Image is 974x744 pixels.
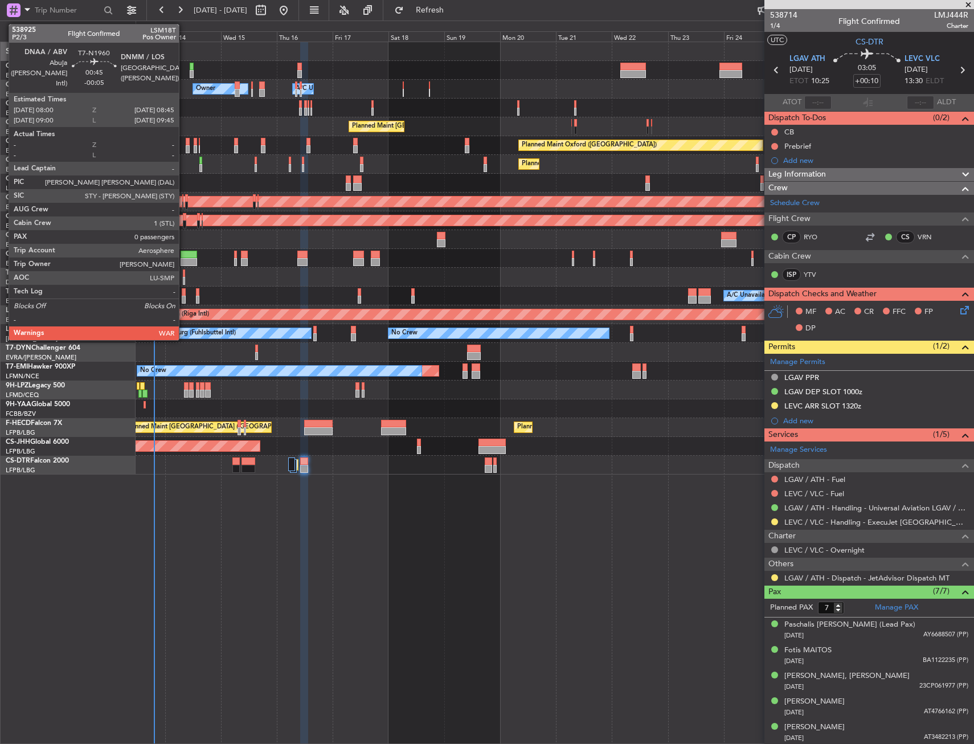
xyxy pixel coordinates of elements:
div: ISP [782,268,801,281]
div: No Crew [391,325,418,342]
div: Fotis MAITOS [784,645,832,656]
input: --:-- [804,96,832,109]
a: EGNR/CEG [6,109,40,117]
div: Fri 24 [724,31,780,42]
span: CR [864,306,874,318]
span: AC [835,306,845,318]
span: DP [805,323,816,334]
span: Dispatch [768,459,800,472]
a: EGSS/STN [6,240,36,249]
a: VRN [918,232,943,242]
a: EGGW/LTN [6,222,40,230]
span: [DATE] [784,631,804,640]
div: Mon 20 [500,31,556,42]
input: Trip Number [35,2,100,19]
button: Only With Activity [13,22,124,40]
a: EGLF/FAB [6,146,35,155]
a: G-JAGAPhenom 300 [6,157,72,163]
a: LFPB/LBG [6,466,35,475]
span: LMJ444R [934,9,968,21]
span: (1/2) [933,340,950,352]
span: MF [805,306,816,318]
span: T7-EMI [6,363,28,370]
a: G-FOMOGlobal 6000 [6,63,73,70]
a: Manage Permits [770,357,825,368]
span: AT4766162 (PP) [924,707,968,717]
a: LX-TROLegacy 650 [6,307,67,314]
span: [DATE] - [DATE] [194,5,247,15]
span: G-ENRG [6,232,32,239]
span: ETOT [789,76,808,87]
div: Wed 22 [612,31,668,42]
span: Pax [768,586,781,599]
span: CS-JHH [6,439,30,445]
a: EGGW/LTN [6,203,40,211]
span: FFC [893,306,906,318]
span: 03:05 [858,63,876,74]
div: Wed 15 [221,31,277,42]
span: (0/2) [933,112,950,124]
span: LEVC VLC [905,54,940,65]
div: No Crew [140,362,166,379]
a: LEVC / VLC - Handling - ExecuJet [GEOGRAPHIC_DATA] LEVC / VLC [784,517,968,527]
div: Paschalis [PERSON_NAME] (Lead Pax) [784,619,915,631]
span: Permits [768,341,795,354]
label: Planned PAX [770,602,813,614]
div: Owner [196,80,215,97]
span: FP [924,306,933,318]
a: LFPB/LBG [6,447,35,456]
button: Refresh [389,1,457,19]
a: LFMD/CEQ [6,391,39,399]
span: Crew [768,182,788,195]
button: UTC [767,35,787,45]
a: EGGW/LTN [6,90,40,99]
a: EVRA/[PERSON_NAME] [6,353,76,362]
a: [PERSON_NAME]/QSA [6,334,73,343]
a: T7-N1960Legacy 650 [6,269,74,276]
span: [DATE] [784,682,804,691]
span: Dispatch Checks and Weather [768,288,877,301]
span: 10:25 [811,76,829,87]
div: [PERSON_NAME], [PERSON_NAME] [784,671,910,682]
span: T7-N1960 [6,269,38,276]
span: G-KGKG [6,213,32,220]
a: F-HECDFalcon 7X [6,420,62,427]
span: 9H-LPZ [6,382,28,389]
a: T7-EMIHawker 900XP [6,363,75,370]
a: EGGW/LTN [6,165,40,174]
a: G-ENRGPraetor 600 [6,232,71,239]
span: [DATE] [905,64,928,76]
span: (7/7) [933,585,950,597]
div: Thu 16 [277,31,333,42]
a: LEVC / VLC - Fuel [784,489,844,498]
a: EGGW/LTN [6,316,40,324]
a: Manage Services [770,444,827,456]
div: A/C Unavailable [GEOGRAPHIC_DATA] ([GEOGRAPHIC_DATA]) [727,287,912,304]
span: Dispatch To-Dos [768,112,826,125]
span: [DATE] [784,734,804,742]
span: BA1122235 (PP) [923,656,968,665]
a: G-GARECessna Citation XLS+ [6,100,100,107]
span: ATOT [783,97,801,108]
a: DNMM/LOS [6,278,41,287]
span: T7-LZZI [6,288,29,295]
a: EGGW/LTN [6,128,40,136]
a: CS-JHHGlobal 6000 [6,439,69,445]
span: 23CP061977 (PP) [919,681,968,691]
span: ALDT [937,97,956,108]
span: [DATE] [784,657,804,665]
span: ELDT [926,76,944,87]
div: Flight Confirmed [838,15,900,27]
a: G-GAALCessna Citation XLS+ [6,81,100,88]
span: G-[PERSON_NAME] [6,119,69,126]
span: LX-TRO [6,307,30,314]
span: [DATE] [789,64,813,76]
div: Planned Maint Riga (Riga Intl) [124,306,209,323]
span: Flight Crew [768,212,811,226]
div: Thu 23 [668,31,724,42]
a: G-SPCYLegacy 650 [6,175,67,182]
span: G-FOMO [6,63,35,70]
div: Sun 19 [444,31,500,42]
div: Planned Maint [GEOGRAPHIC_DATA] ([GEOGRAPHIC_DATA]) [126,419,305,436]
div: Fri 17 [333,31,388,42]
